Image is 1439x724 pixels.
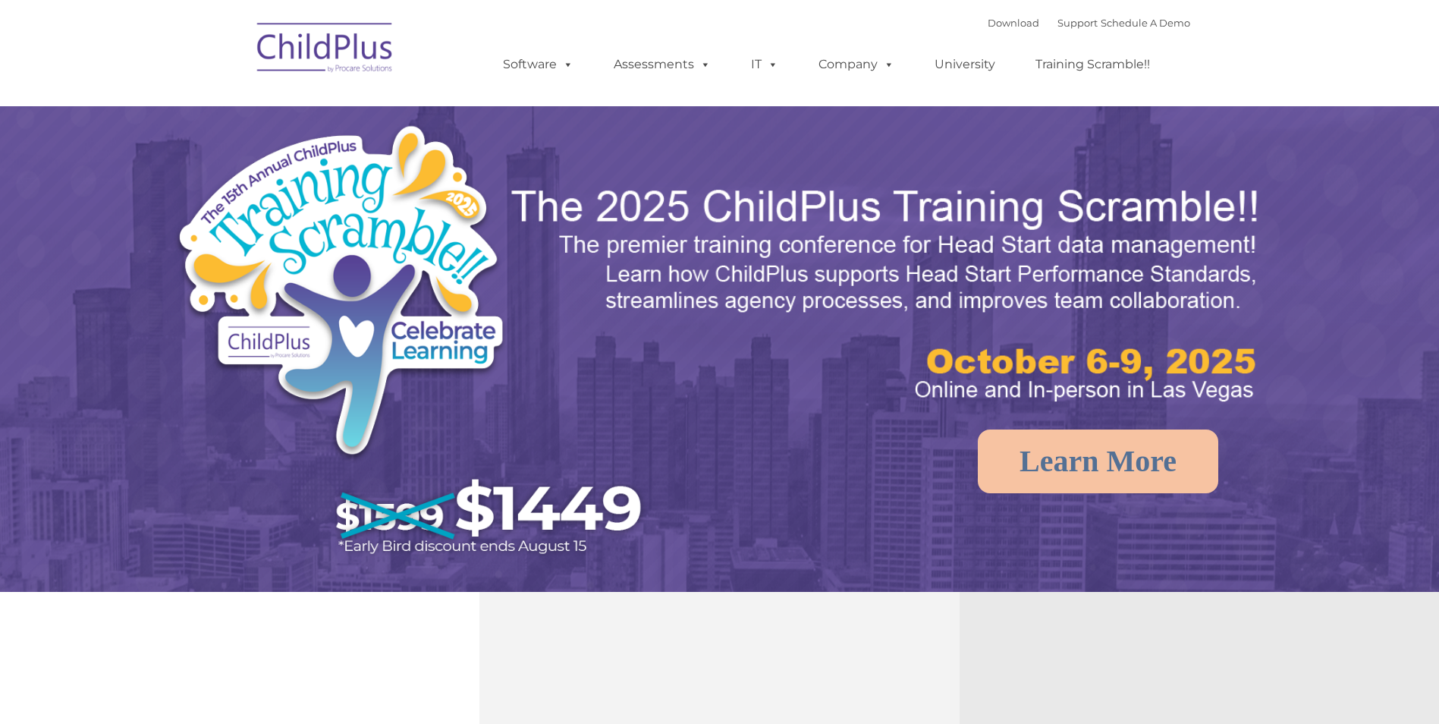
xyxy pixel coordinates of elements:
a: Assessments [599,49,726,80]
font: | [988,17,1190,29]
a: University [919,49,1010,80]
a: Support [1057,17,1098,29]
a: IT [736,49,793,80]
a: Training Scramble!! [1020,49,1165,80]
a: Software [488,49,589,80]
a: Download [988,17,1039,29]
img: ChildPlus by Procare Solutions [250,12,401,88]
a: Schedule A Demo [1101,17,1190,29]
a: Learn More [978,430,1218,493]
a: Company [803,49,910,80]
